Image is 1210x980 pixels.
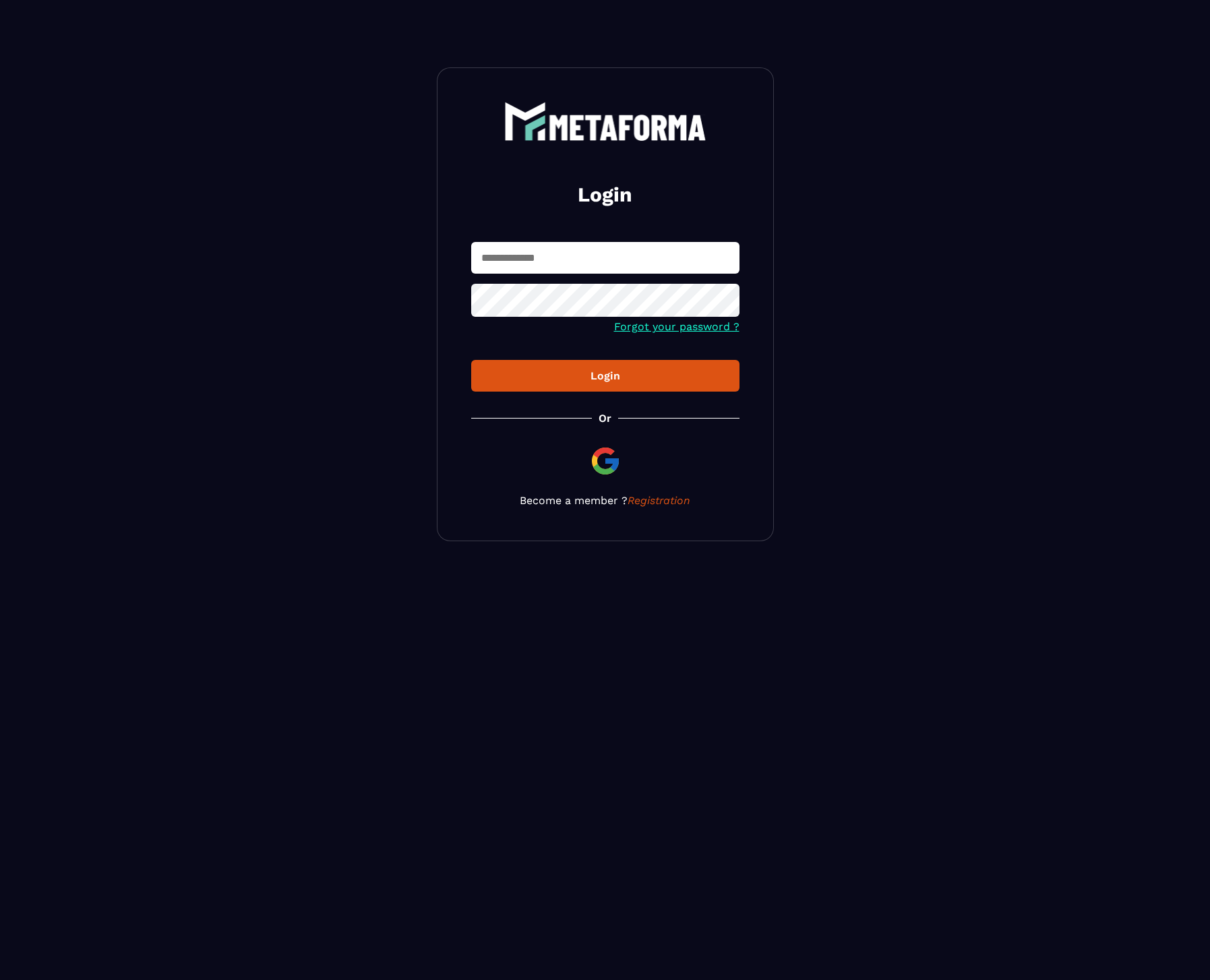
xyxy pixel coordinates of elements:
[614,320,739,333] a: Forgot your password ?
[504,102,706,141] img: logo
[628,494,690,507] a: Registration
[599,412,611,425] p: Or
[471,494,739,507] p: Become a member ?
[482,369,729,382] div: Login
[471,102,739,141] a: logo
[471,360,739,392] button: Login
[589,445,622,477] img: google
[487,181,723,208] h2: Login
